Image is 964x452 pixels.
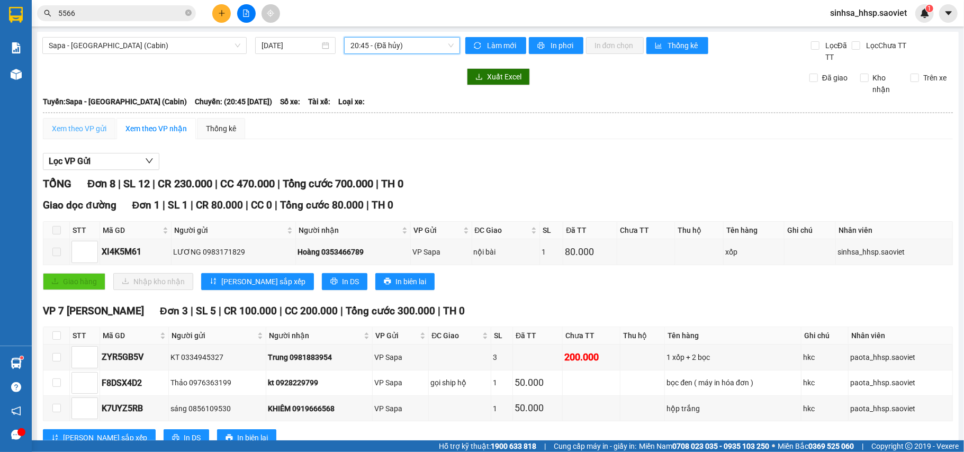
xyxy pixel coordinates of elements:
span: Hỗ trợ kỹ thuật: [439,440,536,452]
span: Người nhận [299,224,400,236]
th: Tên hàng [665,327,801,345]
button: printerIn DS [322,273,367,290]
span: Số xe: [280,96,300,107]
span: ⚪️ [772,444,775,448]
th: SL [540,222,563,239]
span: caret-down [944,8,953,18]
sup: 1 [926,5,933,12]
div: paota_hhsp.saoviet [850,403,951,414]
div: ZYR5GB5V [102,350,167,364]
span: VP Gửi [375,330,418,341]
b: [DOMAIN_NAME] [141,8,256,26]
div: Xem theo VP gửi [52,123,106,134]
span: VP 7 [PERSON_NAME] [43,305,144,317]
span: ĐC Giao [431,330,480,341]
div: 1 xốp + 2 bọc [666,351,799,363]
span: Miền Bắc [778,440,854,452]
span: | [280,305,282,317]
span: Sapa - Hà Nội (Cabin) [49,38,240,53]
span: close-circle [185,10,192,16]
span: Người nhận [269,330,362,341]
button: sort-ascending[PERSON_NAME] sắp xếp [201,273,314,290]
div: sáng 0856109530 [170,403,264,414]
div: VP Sapa [374,351,427,363]
span: 20:45 - (Đã hủy) [350,38,454,53]
span: | [246,199,248,211]
button: sort-ascending[PERSON_NAME] sắp xếp [43,429,156,446]
th: Ghi chú [801,327,849,345]
div: gọi ship hộ [430,377,489,388]
div: 200.000 [564,350,618,365]
button: syncLàm mới [465,37,526,54]
span: CC 200.000 [285,305,338,317]
span: | [215,177,218,190]
span: In DS [184,432,201,444]
span: Tổng cước 80.000 [280,199,364,211]
h2: VP Nhận: VP 114 [PERSON_NAME] [56,61,256,161]
th: Thu hộ [675,222,724,239]
span: | [862,440,863,452]
button: downloadNhập kho nhận [113,273,193,290]
span: CC 0 [251,199,272,211]
span: message [11,430,21,440]
div: 80.000 [565,245,615,259]
span: Loại xe: [338,96,365,107]
button: bar-chartThống kê [646,37,708,54]
th: Chưa TT [563,327,620,345]
span: | [163,199,165,211]
span: file-add [242,10,250,17]
span: Làm mới [487,40,518,51]
span: TH 0 [381,177,403,190]
div: 1 [493,377,511,388]
span: | [275,199,277,211]
span: Tổng cước 700.000 [283,177,373,190]
span: CC 470.000 [220,177,275,190]
img: logo.jpg [6,8,59,61]
span: Lọc Đã TT [821,40,852,63]
div: 50.000 [515,401,561,415]
div: KT 0334945327 [170,351,264,363]
div: Trung 0981883954 [268,351,371,363]
div: 3 [493,351,511,363]
h2: X7265QBM [6,61,85,79]
span: sort-ascending [51,434,59,442]
span: [PERSON_NAME] sắp xếp [221,276,305,287]
span: Xuất Excel [487,71,521,83]
th: Đã TT [513,327,563,345]
span: search [44,10,51,17]
span: sync [474,42,483,50]
button: downloadXuất Excel [467,68,530,85]
span: Lọc VP Gửi [49,155,91,168]
div: 50.000 [515,375,561,390]
strong: 1900 633 818 [491,442,536,450]
div: KHIÊM 0919666568 [268,403,371,414]
div: Xem theo VP nhận [125,123,187,134]
span: | [277,177,280,190]
span: | [219,305,221,317]
span: Cung cấp máy in - giấy in: [554,440,636,452]
button: printerIn biên lai [375,273,435,290]
sup: 1 [20,356,23,359]
span: TH 0 [372,199,393,211]
img: warehouse-icon [11,69,22,80]
span: download [475,73,483,82]
th: Ghi chú [785,222,836,239]
div: 1 [542,246,561,258]
span: notification [11,406,21,416]
div: Hoàng 0353466789 [298,246,409,258]
span: printer [384,277,391,286]
span: Lọc Chưa TT [862,40,908,51]
span: CR 100.000 [224,305,277,317]
span: copyright [905,442,913,450]
span: Chuyến: (20:45 [DATE]) [195,96,272,107]
span: | [340,305,343,317]
button: In đơn chọn [586,37,644,54]
button: aim [262,4,280,23]
span: sort-ascending [210,277,217,286]
button: printerIn phơi [529,37,583,54]
button: uploadGiao hàng [43,273,105,290]
td: F8DSX4D2 [100,370,169,396]
span: Đơn 8 [87,177,115,190]
span: Tài xế: [308,96,330,107]
span: Người gửi [172,330,255,341]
